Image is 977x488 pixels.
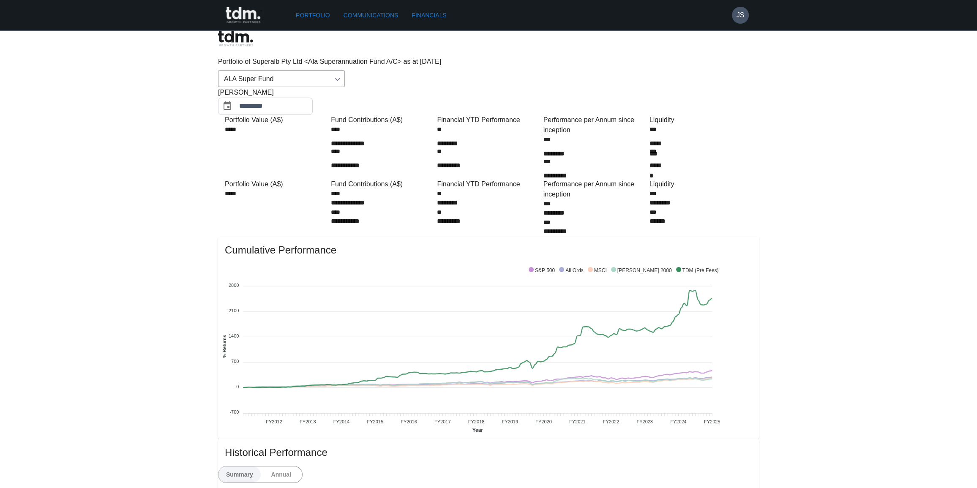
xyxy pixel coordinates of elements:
[260,466,303,483] button: Annual
[704,419,720,424] tspan: FY2025
[229,308,239,313] tspan: 2100
[225,446,752,459] span: Historical Performance
[408,8,450,23] a: Financials
[588,267,607,273] span: MSCI
[300,419,316,424] tspan: FY2013
[225,179,327,189] div: Portfolio Value (A$)
[331,115,434,125] div: Fund Contributions (A$)
[266,419,282,424] tspan: FY2012
[229,409,239,414] tspan: -700
[367,419,383,424] tspan: FY2015
[401,419,417,424] tspan: FY2016
[732,7,749,24] button: JS
[434,419,451,424] tspan: FY2017
[231,358,239,363] tspan: 700
[333,419,350,424] tspan: FY2014
[468,419,485,424] tspan: FY2018
[650,115,752,125] div: Liquidity
[650,179,752,189] div: Liquidity
[535,419,552,424] tspan: FY2020
[222,335,227,357] text: % Returns
[218,87,274,98] span: [PERSON_NAME]
[219,98,236,115] button: Choose date, selected date is Jul 31, 2025
[225,243,752,257] span: Cumulative Performance
[331,179,434,189] div: Fund Contributions (A$)
[472,427,483,433] text: Year
[225,115,327,125] div: Portfolio Value (A$)
[611,267,672,273] span: [PERSON_NAME] 2000
[292,8,333,23] a: Portfolio
[437,115,540,125] div: Financial YTD Performance
[676,267,719,273] span: TDM (Pre Fees)
[543,179,646,199] div: Performance per Annum since inception
[437,179,540,189] div: Financial YTD Performance
[569,419,586,424] tspan: FY2021
[218,57,759,67] p: Portfolio of Superalb Pty Ltd <Ala Superannuation Fund A/C> as at [DATE]
[603,419,619,424] tspan: FY2022
[670,419,687,424] tspan: FY2024
[559,267,584,273] span: All Ords
[218,466,303,483] div: text alignment
[543,115,646,135] div: Performance per Annum since inception
[340,8,402,23] a: Communications
[529,267,555,273] span: S&P 500
[737,10,745,20] h6: JS
[218,70,345,87] div: ALA Super Fund
[502,419,518,424] tspan: FY2019
[636,419,653,424] tspan: FY2023
[229,282,239,287] tspan: 2800
[236,384,239,389] tspan: 0
[229,333,239,338] tspan: 1400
